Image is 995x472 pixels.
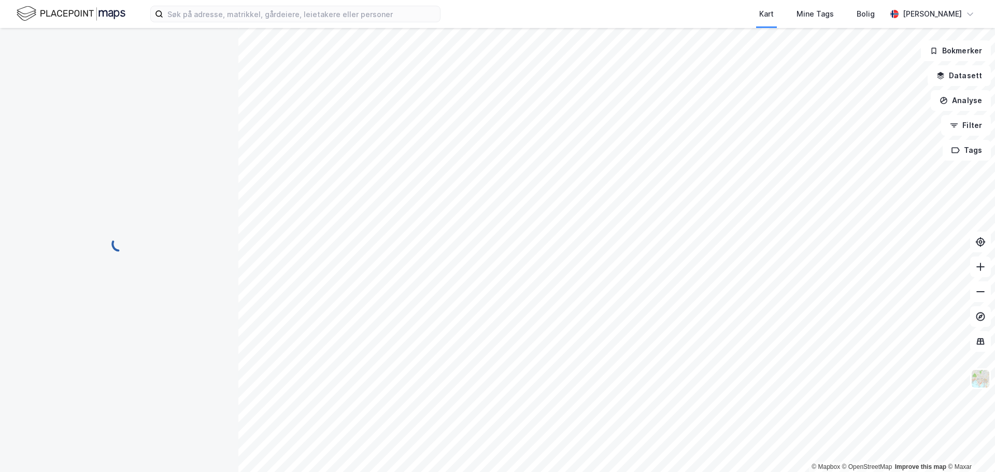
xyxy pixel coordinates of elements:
div: Kart [759,8,774,20]
div: Mine Tags [797,8,834,20]
input: Søk på adresse, matrikkel, gårdeiere, leietakere eller personer [163,6,440,22]
a: Improve this map [895,463,946,470]
img: logo.f888ab2527a4732fd821a326f86c7f29.svg [17,5,125,23]
button: Analyse [931,90,991,111]
button: Datasett [928,65,991,86]
iframe: Chat Widget [943,422,995,472]
img: Z [971,369,990,389]
button: Tags [943,140,991,161]
button: Bokmerker [921,40,991,61]
button: Filter [941,115,991,136]
div: Bolig [857,8,875,20]
a: OpenStreetMap [842,463,892,470]
img: spinner.a6d8c91a73a9ac5275cf975e30b51cfb.svg [111,236,127,252]
div: [PERSON_NAME] [903,8,962,20]
a: Mapbox [812,463,840,470]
